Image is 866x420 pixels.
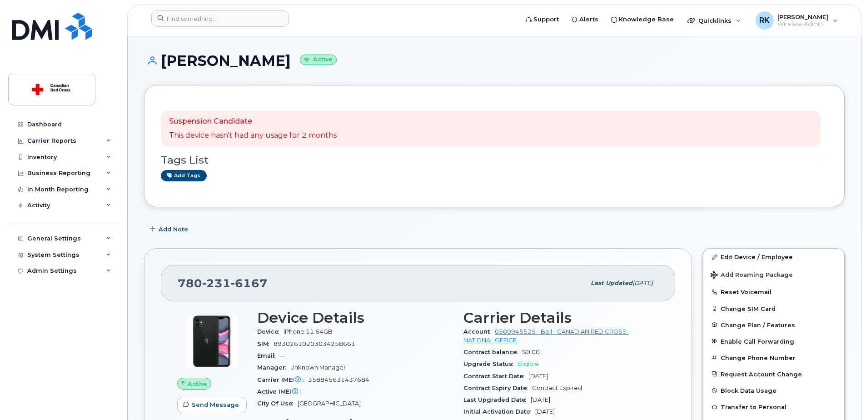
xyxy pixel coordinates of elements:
[257,364,290,371] span: Manager
[463,328,629,343] a: 0500945525 - Bell - CANADIAN RED CROSS- NATIONAL OFFICE
[178,276,268,290] span: 780
[305,388,311,395] span: —
[535,408,555,415] span: [DATE]
[532,385,582,391] span: Contract Expired
[463,396,531,403] span: Last Upgraded Date
[308,376,369,383] span: 358845631437684
[257,310,453,326] h3: Device Details
[184,314,239,369] img: iPhone_11.jpg
[591,280,632,286] span: Last updated
[463,349,522,355] span: Contract balance
[522,349,540,355] span: $0.00
[463,360,518,367] span: Upgrade Status
[188,380,207,388] span: Active
[703,300,844,317] button: Change SIM Card
[257,340,274,347] span: SIM
[703,333,844,350] button: Enable Call Forwarding
[279,352,285,359] span: —
[528,373,548,380] span: [DATE]
[177,397,247,413] button: Send Message
[463,328,495,335] span: Account
[169,130,337,141] p: This device hasn't had any usage for 2 months
[257,328,284,335] span: Device
[290,364,346,371] span: Unknown Manager
[161,170,207,181] a: Add tags
[703,265,844,284] button: Add Roaming Package
[463,408,535,415] span: Initial Activation Date
[257,388,305,395] span: Active IMEI
[703,317,844,333] button: Change Plan / Features
[257,400,298,407] span: City Of Use
[632,280,653,286] span: [DATE]
[711,271,793,280] span: Add Roaming Package
[169,116,337,127] p: Suspension Candidate
[531,396,550,403] span: [DATE]
[463,373,528,380] span: Contract Start Date
[257,376,308,383] span: Carrier IMEI
[144,53,845,69] h1: [PERSON_NAME]
[721,338,794,345] span: Enable Call Forwarding
[703,366,844,382] button: Request Account Change
[202,276,231,290] span: 231
[703,399,844,415] button: Transfer to Personal
[161,155,828,166] h3: Tags List
[257,352,279,359] span: Email
[284,328,333,335] span: iPhone 11 64GB
[300,55,337,65] small: Active
[298,400,361,407] span: [GEOGRAPHIC_DATA]
[703,284,844,300] button: Reset Voicemail
[192,400,239,409] span: Send Message
[274,340,355,347] span: 89302610203034258661
[144,221,196,237] button: Add Note
[703,249,844,265] a: Edit Device / Employee
[159,225,188,234] span: Add Note
[463,385,532,391] span: Contract Expiry Date
[231,276,268,290] span: 6167
[703,382,844,399] button: Block Data Usage
[463,310,659,326] h3: Carrier Details
[721,321,795,328] span: Change Plan / Features
[703,350,844,366] button: Change Phone Number
[518,360,539,367] span: Eligible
